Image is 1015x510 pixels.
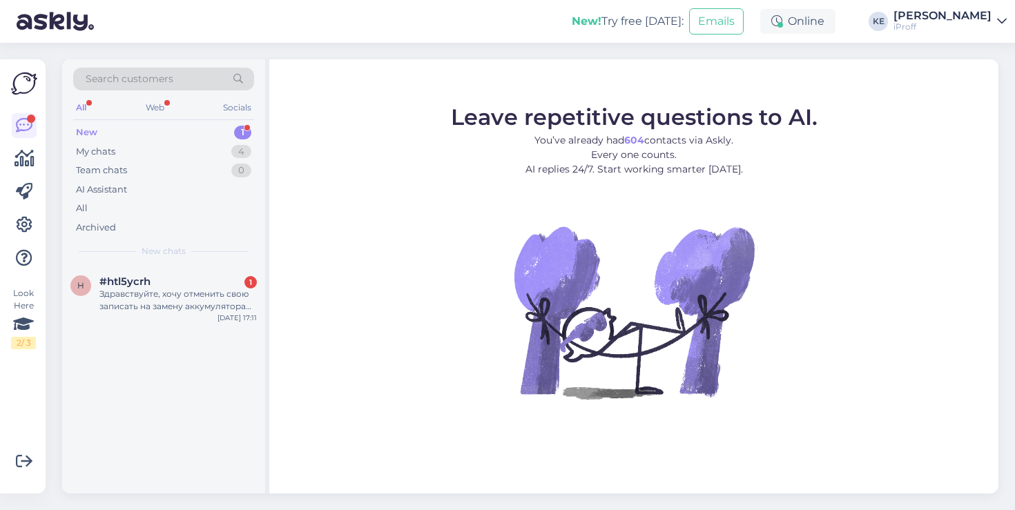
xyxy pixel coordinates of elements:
div: 2 / 3 [11,337,36,349]
div: iProff [893,21,992,32]
b: New! [572,14,601,28]
div: My chats [76,145,115,159]
div: Team chats [76,164,127,177]
div: 4 [231,145,251,159]
span: Search customers [86,72,173,86]
a: [PERSON_NAME]iProff [893,10,1007,32]
div: Web [143,99,167,117]
div: Try free [DATE]: [572,13,684,30]
div: Look Here [11,287,36,349]
div: KE [869,12,888,31]
div: All [76,202,88,215]
div: AI Assistant [76,183,127,197]
div: [DATE] 17:11 [217,313,257,323]
div: All [73,99,89,117]
div: [PERSON_NAME] [893,10,992,21]
div: 1 [234,126,251,139]
b: 604 [624,134,644,146]
div: Archived [76,221,116,235]
span: New chats [142,245,186,257]
div: Здравствуйте, хочу отменить свою записать на замену аккумулятора на IPhone 11. Запись была на 25.... [99,288,257,313]
span: #htl5ycrh [99,275,151,288]
img: Askly Logo [11,70,37,97]
div: Socials [220,99,254,117]
span: h [77,280,84,291]
div: Online [760,9,835,34]
div: 0 [231,164,251,177]
span: Leave repetitive questions to AI. [451,104,818,130]
div: 1 [244,276,257,288]
p: You’ve already had contacts via Askly. Every one counts. AI replies 24/7. Start working smarter [... [451,133,818,177]
button: Emails [689,8,744,35]
div: New [76,126,97,139]
img: No Chat active [510,188,758,436]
